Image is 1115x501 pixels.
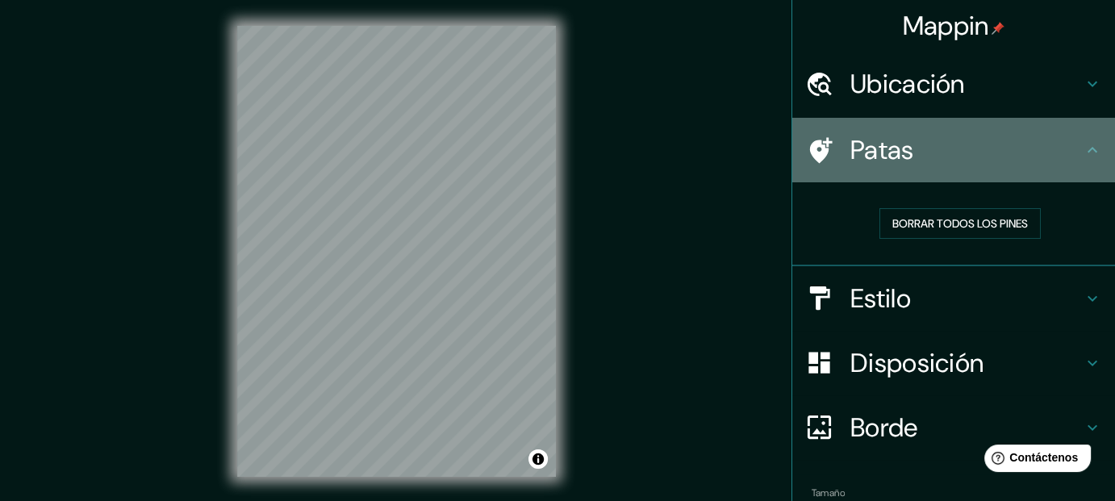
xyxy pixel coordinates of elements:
[892,216,1028,231] font: Borrar todos los pines
[792,118,1115,182] div: Patas
[850,346,983,380] font: Disposición
[971,438,1097,483] iframe: Lanzador de widgets de ayuda
[850,411,918,445] font: Borde
[903,9,989,43] font: Mappin
[850,282,911,315] font: Estilo
[850,133,914,167] font: Patas
[812,486,845,499] font: Tamaño
[992,22,1004,35] img: pin-icon.png
[792,266,1115,331] div: Estilo
[792,52,1115,116] div: Ubicación
[792,395,1115,460] div: Borde
[237,26,556,477] canvas: Mapa
[528,449,548,469] button: Activar o desactivar atribución
[850,67,965,101] font: Ubicación
[879,208,1041,239] button: Borrar todos los pines
[792,331,1115,395] div: Disposición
